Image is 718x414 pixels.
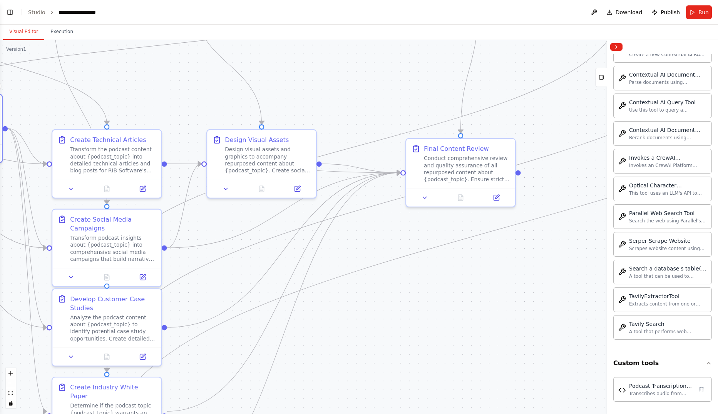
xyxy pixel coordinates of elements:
[424,144,489,153] div: Final Content Review
[629,391,693,397] div: Transcribes audio from URLs using OpenAI Whisper API. Downloads audio content in memory and retur...
[629,52,707,58] div: Create a new Contextual AI RAG agent with documents and datastore
[70,383,156,401] div: Create Industry White Paper
[8,124,47,169] g: Edge from 1dd56429-4673-4196-bcf9-abdb02bfc14f to bdf0354e-966c-40cc-aacb-864d5c815803
[6,368,16,408] div: React Flow controls
[225,146,311,174] div: Design visual assets and graphics to accompany repurposed content about {podcast_topic}. Create s...
[167,159,202,252] g: Edge from ba592a8c-1d05-4387-9ca3-4b4c1b8c5cd9 to 9bacfce7-aaf6-40f1-ab8b-791550f5dbe3
[610,43,623,51] button: Collapse right sidebar
[442,192,479,203] button: No output available
[52,209,162,287] div: Create Social Media CampaignsTransform podcast insights about {podcast_topic} into comprehensive ...
[102,5,624,284] g: Edge from 51d76dcc-f5c6-4427-bdfa-5f267118b18e to 4975bf18-ddf7-4108-95d5-77845852b05b
[6,388,16,398] button: fit view
[456,4,483,134] g: Edge from fbde7c54-e00a-41b5-9aba-9420797ba207 to b8e62c57-1ae8-4ec2-8c37-0019fa3bf39e
[191,4,266,125] g: Edge from 93a47e1c-dedc-42ed-999d-09720c714453 to 9bacfce7-aaf6-40f1-ab8b-791550f5dbe3
[629,301,707,307] div: Extracts content from one or more web pages using the Tavily API. Returns structured data.
[629,182,707,189] div: Optical Character Recognition Tool
[629,209,707,217] div: Parallel Web Search Tool
[70,146,156,174] div: Transform the podcast content about {podcast_topic} into detailed technical articles and blog pos...
[44,24,79,40] button: Execution
[629,218,707,224] div: Search the web using Parallel's Search API (v1beta). Returns ranked results with compressed excer...
[8,124,47,332] g: Edge from 1dd56429-4673-4196-bcf9-abdb02bfc14f to 4975bf18-ddf7-4108-95d5-77845852b05b
[648,5,683,19] button: Publish
[686,5,712,19] button: Run
[8,124,47,252] g: Edge from 1dd56429-4673-4196-bcf9-abdb02bfc14f to ba592a8c-1d05-4387-9ca3-4b4c1b8c5cd9
[618,74,626,82] img: Contextualaiparsetool
[696,384,707,395] button: Delete tool
[52,129,162,199] div: Create Technical ArticlesTransform the podcast content about {podcast_topic} into detailed techni...
[70,135,146,144] div: Create Technical Articles
[603,5,646,19] button: Download
[618,102,626,110] img: Contextualaiquerytool
[604,40,610,414] button: Toggle Sidebar
[618,268,626,276] img: Singlestoresearchtool
[629,79,707,85] div: Parse documents using Contextual AI's advanced document parser
[70,294,156,312] div: Develop Customer Case Studies
[127,184,158,194] button: Open in side panel
[629,190,707,196] div: This tool uses an LLM's API to extract text from an image file.
[88,184,126,194] button: No output available
[167,159,401,177] g: Edge from bdf0354e-966c-40cc-aacb-864d5c815803 to b8e62c57-1ae8-4ec2-8c37-0019fa3bf39e
[629,154,707,162] div: Invokes a CrewAI Automation
[88,272,126,283] button: No output available
[613,352,712,374] button: Custom tools
[629,237,707,245] div: Serper Scrape Website
[243,184,280,194] button: No output available
[127,272,158,283] button: Open in side panel
[167,168,401,252] g: Edge from ba592a8c-1d05-4387-9ca3-4b4c1b8c5cd9 to b8e62c57-1ae8-4ec2-8c37-0019fa3bf39e
[424,155,510,183] div: Conduct comprehensive review and quality assurance of all repurposed content about {podcast_topic...
[618,240,626,248] img: Serperscrapewebsitetool
[629,320,707,328] div: Tavily Search
[629,329,707,335] div: A tool that performs web searches using the Tavily Search API. It returns a JSON object containin...
[49,12,111,204] g: Edge from 6f0c23ba-ef83-41f1-bb2f-a915b0e3ff58 to ba592a8c-1d05-4387-9ca3-4b4c1b8c5cd9
[629,126,707,134] div: Contextual AI Document Reranker
[88,352,126,362] button: No output available
[6,378,16,388] button: zoom out
[5,7,15,18] button: Show left sidebar
[629,382,693,390] div: Podcast Transcription Tool
[629,292,707,300] div: TavilyExtractorTool
[322,159,400,177] g: Edge from 9bacfce7-aaf6-40f1-ab8b-791550f5dbe3 to b8e62c57-1ae8-4ec2-8c37-0019fa3bf39e
[618,130,626,137] img: Contextualaireranktool
[618,157,626,165] img: Invokecrewaiautomationtool
[629,98,707,106] div: Contextual AI Query Tool
[70,314,156,342] div: Analyze the podcast content about {podcast_topic} to identify potential case study opportunities....
[629,245,707,252] div: Scrapes website content using Serper's scraping API. This tool can extract clean, readable conten...
[6,46,26,52] div: Version 1
[618,213,626,220] img: Parallelsearchtool
[127,352,158,362] button: Open in side panel
[618,185,626,193] img: Ocrtool
[6,398,16,408] button: toggle interactivity
[629,107,707,113] div: Use this tool to query a Contextual AI RAG agent with access to your documents
[405,138,516,207] div: Final Content ReviewConduct comprehensive review and quality assurance of all repurposed content ...
[70,234,156,263] div: Transform podcast insights about {podcast_topic} into comprehensive social media campaigns that b...
[28,9,45,15] a: Studio
[616,8,643,16] span: Download
[6,368,16,378] button: zoom in
[618,296,626,304] img: Tavilyextractortool
[618,386,626,394] img: Podcast Transcription Tool
[661,8,680,16] span: Publish
[52,288,162,366] div: Develop Customer Case StudiesAnalyze the podcast content about {podcast_topic} to identify potent...
[3,24,44,40] button: Visual Editor
[206,129,317,199] div: Design Visual AssetsDesign visual assets and graphics to accompany repurposed content about {podc...
[167,168,401,332] g: Edge from 4975bf18-ddf7-4108-95d5-77845852b05b to b8e62c57-1ae8-4ec2-8c37-0019fa3bf39e
[481,192,512,203] button: Open in side panel
[698,8,709,16] span: Run
[618,324,626,331] img: Tavilysearchtool
[629,71,707,78] div: Contextual AI Document Parser
[629,273,707,279] div: A tool that can be used to semantic search a query from a database.
[629,265,707,272] div: Search a database's table(s) content
[282,184,313,194] button: Open in side panel
[629,135,707,141] div: Rerank documents using Contextual AI's instruction-following reranker
[28,8,110,16] nav: breadcrumb
[70,215,156,233] div: Create Social Media Campaigns
[225,135,289,144] div: Design Visual Assets
[167,159,202,168] g: Edge from bdf0354e-966c-40cc-aacb-864d5c815803 to 9bacfce7-aaf6-40f1-ab8b-791550f5dbe3
[629,162,707,169] div: Invokes an CrewAI Platform Automation using API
